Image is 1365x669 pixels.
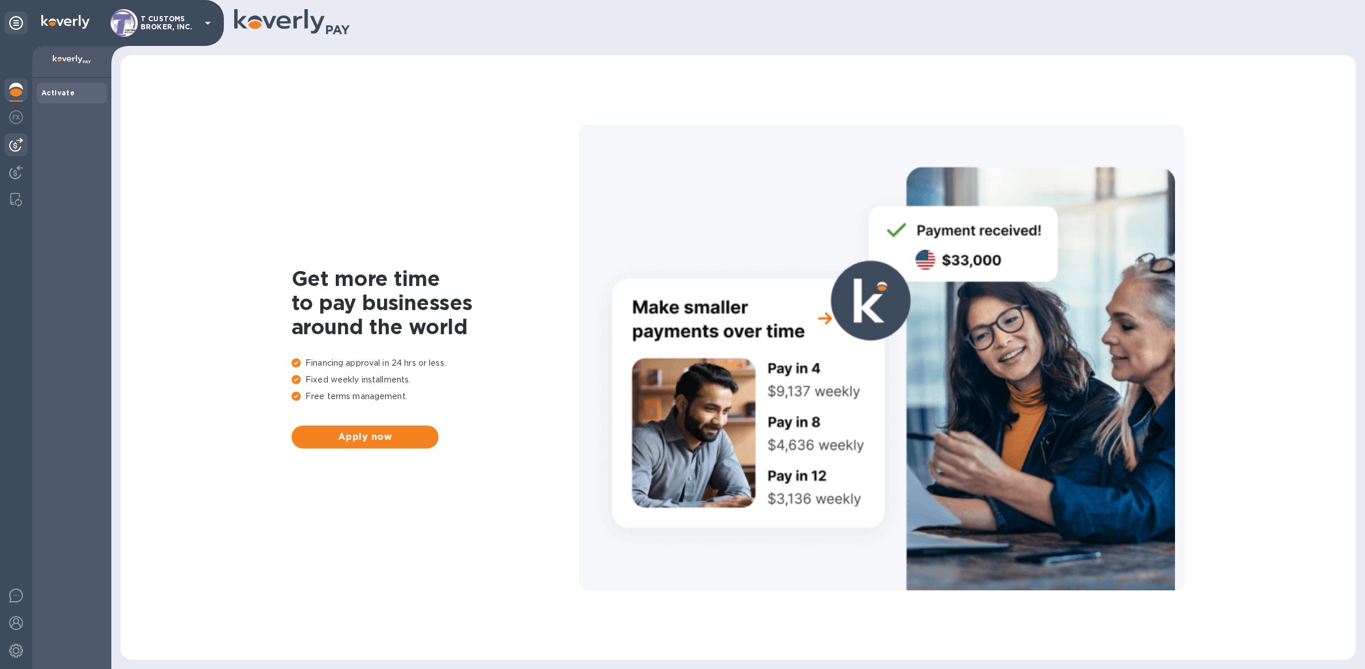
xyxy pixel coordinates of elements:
p: Fixed weekly installments. [292,374,579,386]
p: Free terms management. [292,390,579,403]
span: Apply now [301,430,429,444]
img: Logo [41,15,90,29]
div: Unpin categories [5,11,28,34]
h1: Get more time to pay businesses around the world [292,266,579,339]
p: T CUSTOMS BROKER, INC. [141,15,198,31]
img: Foreign exchange [9,110,23,124]
button: Apply now [292,426,439,448]
p: Financing approval in 24 hrs or less. [292,357,579,369]
b: Activate [41,88,75,97]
